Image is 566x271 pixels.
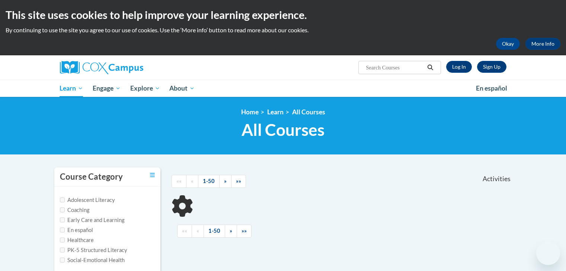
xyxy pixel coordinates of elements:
[177,225,192,238] a: Begining
[60,206,89,214] label: Coaching
[192,225,204,238] a: Previous
[471,81,512,96] a: En español
[169,84,195,93] span: About
[525,38,560,50] a: More Info
[93,84,121,93] span: Engage
[60,256,125,264] label: Social-Emotional Health
[267,108,284,116] a: Learn
[224,178,227,184] span: »
[198,175,220,188] a: 1-50
[231,175,246,188] a: End
[60,246,127,254] label: PK-5 Structured Literacy
[477,61,506,73] a: Register
[191,178,194,184] span: «
[365,63,425,72] input: Search Courses
[186,175,198,188] a: Previous
[425,63,436,72] button: Search
[236,178,241,184] span: »»
[125,80,165,97] a: Explore
[60,248,65,252] input: Checkbox for Options
[242,228,247,234] span: »»
[242,120,324,140] span: All Courses
[60,236,94,244] label: Healthcare
[164,80,199,97] a: About
[60,84,83,93] span: Learn
[204,225,225,238] a: 1-50
[130,84,160,93] span: Explore
[446,61,472,73] a: Log In
[6,7,560,22] h2: This site uses cookies to help improve your learning experience.
[219,175,231,188] a: Next
[496,38,520,50] button: Okay
[60,197,65,202] input: Checkbox for Options
[55,80,88,97] a: Learn
[196,228,199,234] span: «
[237,225,252,238] a: End
[60,216,124,224] label: Early Care and Learning
[60,238,65,242] input: Checkbox for Options
[150,171,155,179] a: Toggle collapse
[60,228,65,232] input: Checkbox for Options
[292,108,325,116] a: All Courses
[176,178,182,184] span: ««
[60,218,65,222] input: Checkbox for Options
[6,26,560,34] p: By continuing to use the site you agree to our use of cookies. Use the ‘More info’ button to read...
[60,61,201,74] a: Cox Campus
[60,171,123,183] h3: Course Category
[60,208,65,212] input: Checkbox for Options
[536,241,560,265] iframe: Button to launch messaging window
[241,108,259,116] a: Home
[60,258,65,262] input: Checkbox for Options
[225,225,237,238] a: Next
[172,175,186,188] a: Begining
[230,228,232,234] span: »
[60,61,143,74] img: Cox Campus
[49,80,518,97] div: Main menu
[483,175,511,183] span: Activities
[88,80,125,97] a: Engage
[476,84,507,92] span: En español
[182,228,187,234] span: ««
[60,196,115,204] label: Adolescent Literacy
[60,226,93,234] label: En español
